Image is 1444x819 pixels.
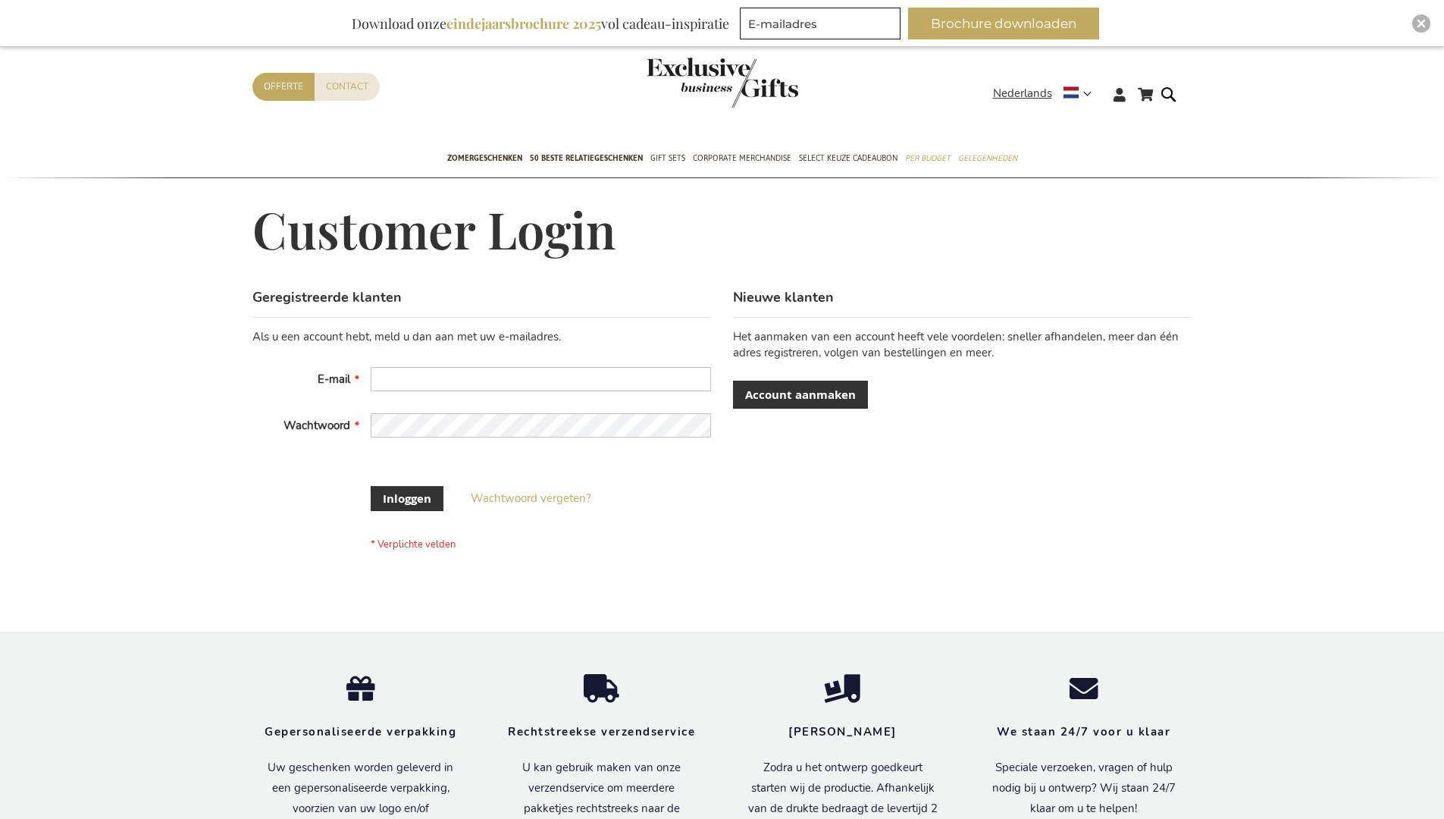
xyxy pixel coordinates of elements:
strong: We staan 24/7 voor u klaar [997,724,1170,739]
button: Brochure downloaden [908,8,1099,39]
a: Gelegenheden [958,140,1017,178]
span: Inloggen [383,491,431,507]
a: Wachtwoord vergeten? [471,491,591,507]
form: marketing offers and promotions [740,8,905,44]
strong: Nieuwe klanten [733,288,834,306]
a: Offerte [252,73,315,101]
span: Zomergeschenken [447,150,522,166]
div: Close [1412,14,1430,33]
strong: Gepersonaliseerde verpakking [265,724,456,739]
a: Zomergeschenken [447,140,522,178]
a: Contact [315,73,380,101]
a: Corporate Merchandise [693,140,791,178]
a: Select Keuze Cadeaubon [799,140,897,178]
span: Per Budget [905,150,951,166]
span: E-mail [318,372,350,387]
span: Nederlands [993,85,1052,102]
span: Gift Sets [650,150,685,166]
span: Customer Login [252,196,616,262]
a: store logo [647,58,722,108]
button: Inloggen [371,486,443,511]
a: Account aanmaken [733,381,868,409]
div: Als u een account hebt, meld u dan aan met uw e-mailadres. [252,329,711,345]
strong: Rechtstreekse verzendservice [508,724,695,739]
a: Per Budget [905,140,951,178]
strong: Geregistreerde klanten [252,288,402,306]
span: Gelegenheden [958,150,1017,166]
span: Select Keuze Cadeaubon [799,150,897,166]
a: 50 beste relatiegeschenken [530,140,643,178]
span: 50 beste relatiegeschenken [530,150,643,166]
strong: [PERSON_NAME] [788,724,897,739]
p: Speciale verzoeken, vragen of hulp nodig bij u ontwerp? Wij staan 24/7 klaar om u te helpen! [986,758,1182,819]
span: Corporate Merchandise [693,150,791,166]
img: Close [1417,19,1426,28]
a: Gift Sets [650,140,685,178]
div: Download onze vol cadeau-inspiratie [345,8,736,39]
b: eindejaarsbrochure 2025 [446,14,601,33]
img: Exclusive Business gifts logo [647,58,798,108]
p: Het aanmaken van een account heeft vele voordelen: sneller afhandelen, meer dan één adres registr... [733,329,1192,362]
input: E-mail [371,367,711,391]
span: Wachtwoord [283,418,350,433]
input: E-mailadres [740,8,901,39]
span: Account aanmaken [745,387,856,403]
